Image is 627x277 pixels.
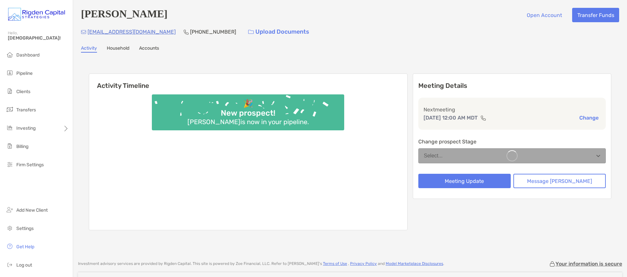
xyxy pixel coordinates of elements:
span: Settings [16,226,34,231]
button: Transfer Funds [572,8,619,22]
button: Change [577,114,601,121]
div: [PERSON_NAME] is now in your pipeline. [185,118,312,126]
span: Dashboard [16,52,40,58]
p: [PHONE_NUMBER] [190,28,236,36]
p: Investment advisory services are provided by Rigden Capital . This site is powered by Zoe Financi... [78,261,444,266]
p: Your information is secure [555,261,622,267]
img: logout icon [6,261,14,269]
span: Investing [16,125,36,131]
span: Get Help [16,244,34,250]
a: Upload Documents [244,25,313,39]
p: [DATE] 12:00 AM MDT [424,114,478,122]
a: Model Marketplace Disclosures [386,261,443,266]
img: pipeline icon [6,69,14,77]
h4: [PERSON_NAME] [81,8,168,22]
a: Household [107,45,129,53]
p: [EMAIL_ADDRESS][DOMAIN_NAME] [88,28,176,36]
button: Meeting Update [418,174,511,188]
span: Transfers [16,107,36,113]
img: add_new_client icon [6,206,14,214]
img: investing icon [6,124,14,132]
img: Email Icon [81,30,86,34]
a: Activity [81,45,97,53]
h6: Activity Timeline [89,74,407,90]
img: firm-settings icon [6,160,14,168]
img: clients icon [6,87,14,95]
p: Meeting Details [418,82,606,90]
span: Clients [16,89,30,94]
a: Privacy Policy [350,261,377,266]
a: Terms of Use [323,261,347,266]
img: settings icon [6,224,14,232]
span: [DEMOGRAPHIC_DATA]! [8,35,69,41]
span: Pipeline [16,71,33,76]
img: billing icon [6,142,14,150]
img: dashboard icon [6,51,14,58]
img: Zoe Logo [8,3,65,26]
button: Message [PERSON_NAME] [513,174,606,188]
a: Accounts [139,45,159,53]
button: Open Account [522,8,567,22]
img: transfers icon [6,106,14,113]
p: Next meeting [424,106,601,114]
p: Change prospect Stage [418,138,606,146]
span: Log out [16,262,32,268]
span: Billing [16,144,28,149]
span: Firm Settings [16,162,44,168]
img: communication type [480,115,486,121]
img: get-help icon [6,242,14,250]
img: button icon [248,30,254,34]
div: 🎉 [241,99,256,108]
img: Phone Icon [184,29,189,35]
span: Add New Client [16,207,48,213]
div: New prospect! [218,108,278,118]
